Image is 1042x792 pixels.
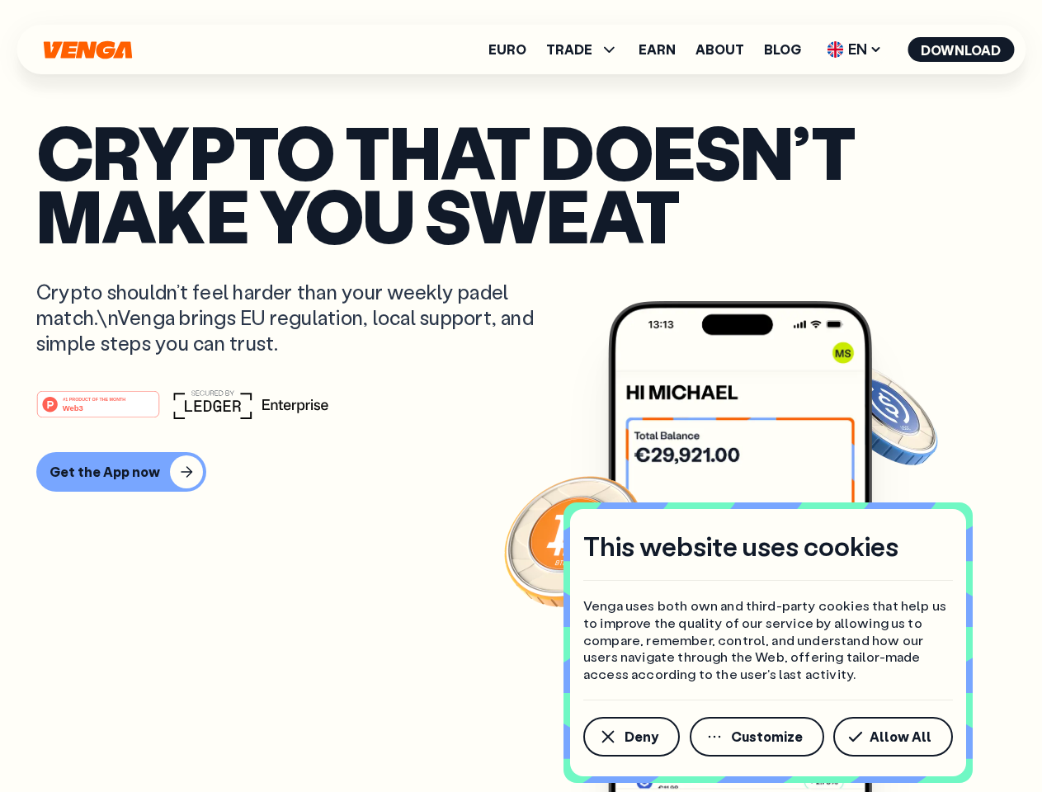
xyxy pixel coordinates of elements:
p: Crypto shouldn’t feel harder than your weekly padel match.\nVenga brings EU regulation, local sup... [36,279,558,356]
img: USDC coin [823,355,941,474]
button: Download [908,37,1014,62]
a: Blog [764,43,801,56]
tspan: Web3 [63,403,83,412]
span: EN [821,36,888,63]
span: TRADE [546,40,619,59]
span: TRADE [546,43,592,56]
button: Customize [690,717,824,757]
span: Allow All [870,730,931,743]
tspan: #1 PRODUCT OF THE MONTH [63,396,125,401]
div: Get the App now [50,464,160,480]
a: Earn [639,43,676,56]
span: Customize [731,730,803,743]
p: Venga uses both own and third-party cookies that help us to improve the quality of our service by... [583,597,953,683]
button: Deny [583,717,680,757]
img: flag-uk [827,41,843,58]
a: Get the App now [36,452,1006,492]
button: Allow All [833,717,953,757]
img: Bitcoin [501,466,649,615]
a: Euro [488,43,526,56]
a: #1 PRODUCT OF THE MONTHWeb3 [36,400,160,422]
h4: This website uses cookies [583,529,898,563]
a: About [695,43,744,56]
p: Crypto that doesn’t make you sweat [36,120,1006,246]
svg: Home [41,40,134,59]
span: Deny [625,730,658,743]
button: Get the App now [36,452,206,492]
